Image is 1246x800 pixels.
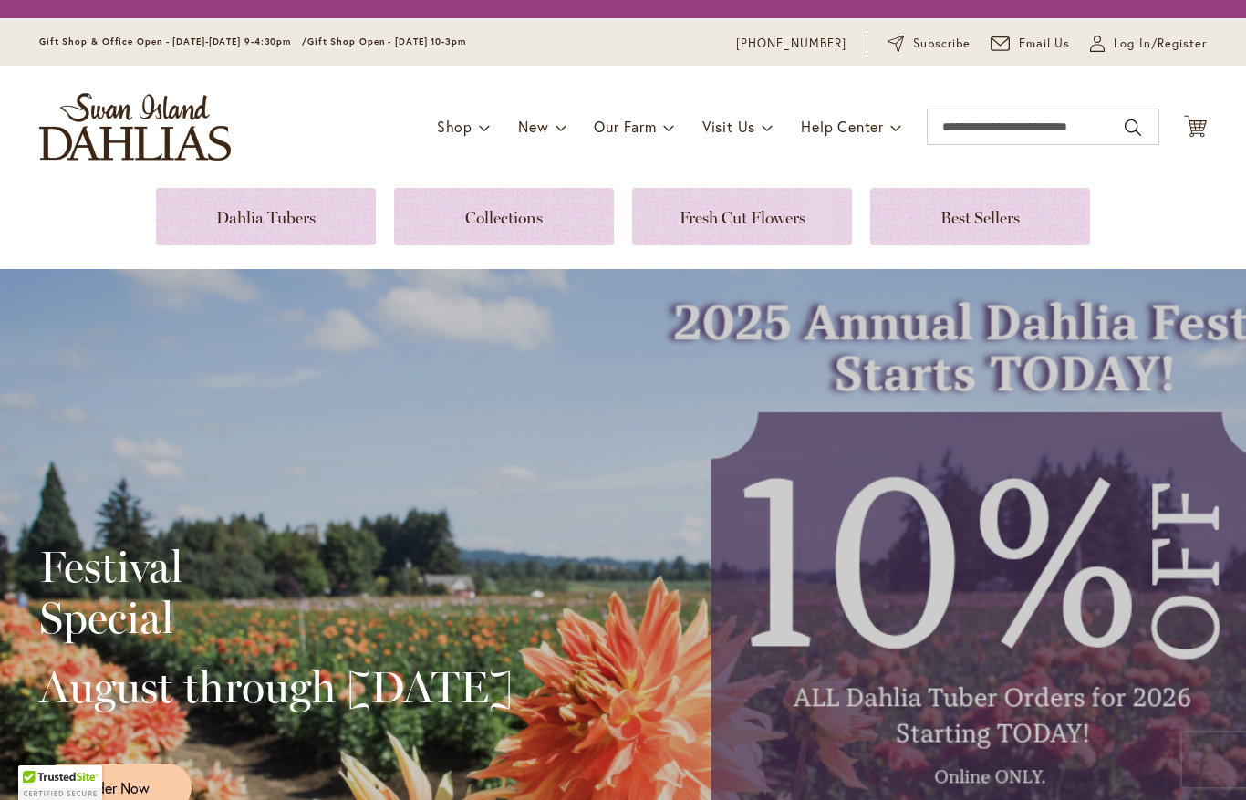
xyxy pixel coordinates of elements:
h2: August through [DATE] [39,661,513,712]
a: Email Us [991,35,1071,53]
h2: Festival Special [39,541,513,643]
span: Log In/Register [1114,35,1207,53]
span: New [518,117,548,136]
span: Email Us [1019,35,1071,53]
span: Shop [437,117,472,136]
a: Subscribe [888,35,971,53]
span: Our Farm [594,117,656,136]
span: Gift Shop Open - [DATE] 10-3pm [307,36,466,47]
span: Help Center [801,117,884,136]
span: Subscribe [913,35,971,53]
span: Visit Us [702,117,755,136]
span: Order Now [81,777,150,798]
a: store logo [39,93,231,161]
span: Gift Shop & Office Open - [DATE]-[DATE] 9-4:30pm / [39,36,307,47]
a: [PHONE_NUMBER] [736,35,846,53]
button: Search [1125,113,1141,142]
a: Log In/Register [1090,35,1207,53]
